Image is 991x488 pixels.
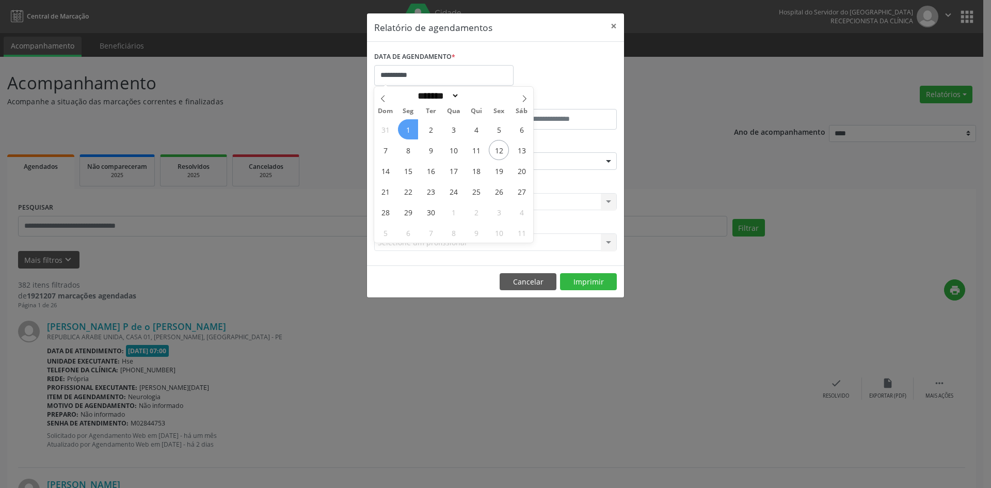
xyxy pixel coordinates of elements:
span: Setembro 10, 2025 [443,140,463,160]
span: Outubro 2, 2025 [466,202,486,222]
span: Setembro 28, 2025 [375,202,395,222]
span: Setembro 29, 2025 [398,202,418,222]
span: Setembro 26, 2025 [489,181,509,201]
span: Setembro 6, 2025 [512,119,532,139]
span: Setembro 1, 2025 [398,119,418,139]
span: Setembro 30, 2025 [421,202,441,222]
span: Outubro 8, 2025 [443,223,463,243]
span: Setembro 17, 2025 [443,161,463,181]
span: Setembro 25, 2025 [466,181,486,201]
span: Setembro 18, 2025 [466,161,486,181]
button: Close [603,13,624,39]
span: Outubro 11, 2025 [512,223,532,243]
span: Outubro 7, 2025 [421,223,441,243]
span: Sáb [510,108,533,115]
label: DATA DE AGENDAMENTO [374,49,455,65]
span: Setembro 20, 2025 [512,161,532,181]
button: Imprimir [560,273,617,291]
span: Agosto 31, 2025 [375,119,395,139]
span: Setembro 8, 2025 [398,140,418,160]
span: Outubro 1, 2025 [443,202,463,222]
span: Setembro 3, 2025 [443,119,463,139]
span: Setembro 4, 2025 [466,119,486,139]
span: Outubro 4, 2025 [512,202,532,222]
span: Setembro 13, 2025 [512,140,532,160]
span: Outubro 6, 2025 [398,223,418,243]
span: Setembro 22, 2025 [398,181,418,201]
span: Setembro 19, 2025 [489,161,509,181]
span: Dom [374,108,397,115]
span: Setembro 11, 2025 [466,140,486,160]
input: Year [459,90,493,101]
button: Cancelar [500,273,556,291]
span: Setembro 23, 2025 [421,181,441,201]
span: Outubro 10, 2025 [489,223,509,243]
span: Setembro 2, 2025 [421,119,441,139]
span: Qua [442,108,465,115]
span: Setembro 24, 2025 [443,181,463,201]
span: Seg [397,108,420,115]
span: Setembro 15, 2025 [398,161,418,181]
span: Outubro 5, 2025 [375,223,395,243]
h5: Relatório de agendamentos [374,21,492,34]
span: Outubro 9, 2025 [466,223,486,243]
span: Ter [420,108,442,115]
span: Setembro 27, 2025 [512,181,532,201]
span: Setembro 12, 2025 [489,140,509,160]
span: Setembro 21, 2025 [375,181,395,201]
span: Outubro 3, 2025 [489,202,509,222]
span: Setembro 7, 2025 [375,140,395,160]
label: ATÉ [498,93,617,109]
span: Sex [488,108,510,115]
span: Setembro 9, 2025 [421,140,441,160]
span: Qui [465,108,488,115]
span: Setembro 16, 2025 [421,161,441,181]
span: Setembro 5, 2025 [489,119,509,139]
span: Setembro 14, 2025 [375,161,395,181]
select: Month [414,90,459,101]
